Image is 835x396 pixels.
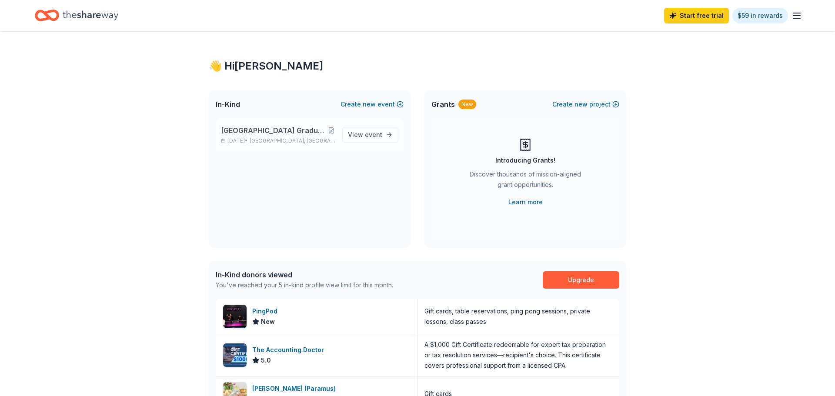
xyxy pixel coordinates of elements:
div: 👋 Hi [PERSON_NAME] [209,59,626,73]
img: Image for The Accounting Doctor [223,343,247,367]
span: Grants [431,99,455,110]
div: You've reached your 5 in-kind profile view limit for this month. [216,280,393,290]
a: Start free trial [664,8,729,23]
div: In-Kind donors viewed [216,270,393,280]
span: new [574,99,588,110]
img: Image for PingPod [223,305,247,328]
span: View [348,130,382,140]
p: [DATE] • [221,137,335,144]
div: Discover thousands of mission-aligned grant opportunities. [466,169,584,193]
div: A $1,000 Gift Certificate redeemable for expert tax preparation or tax resolution services—recipi... [424,339,612,371]
button: Createnewevent [341,99,404,110]
span: [GEOGRAPHIC_DATA], [GEOGRAPHIC_DATA] [250,137,335,144]
div: PingPod [252,306,281,316]
span: event [365,131,382,138]
div: [PERSON_NAME] (Paramus) [252,383,339,394]
div: New [458,100,476,109]
button: Createnewproject [552,99,619,110]
div: Gift cards, table reservations, ping pong sessions, private lessons, class passes [424,306,612,327]
div: The Accounting Doctor [252,345,327,355]
a: View event [342,127,398,143]
a: Upgrade [543,271,619,289]
span: [GEOGRAPHIC_DATA] Graduation Ball/Annual Fashion Show 2026 [221,125,327,136]
a: Home [35,5,118,26]
span: 5.0 [261,355,271,366]
a: $59 in rewards [732,8,788,23]
span: New [261,316,275,327]
span: In-Kind [216,99,240,110]
span: new [363,99,376,110]
div: Introducing Grants! [495,155,555,166]
a: Learn more [508,197,543,207]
